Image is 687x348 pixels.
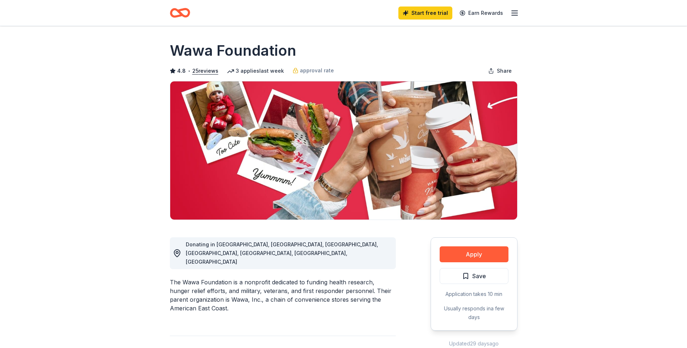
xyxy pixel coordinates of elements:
[482,64,518,78] button: Share
[293,66,334,75] a: approval rate
[192,67,218,75] button: 25reviews
[186,241,378,265] span: Donating in [GEOGRAPHIC_DATA], [GEOGRAPHIC_DATA], [GEOGRAPHIC_DATA], [GEOGRAPHIC_DATA], [GEOGRAPH...
[431,339,518,348] div: Updated 29 days ago
[398,7,452,20] a: Start free trial
[227,67,284,75] div: 3 applies last week
[170,4,190,21] a: Home
[300,66,334,75] span: approval rate
[440,304,508,322] div: Usually responds in a few days
[440,290,508,298] div: Application takes 10 min
[177,67,186,75] span: 4.8
[170,81,517,220] img: Image for Wawa Foundation
[472,271,486,281] span: Save
[455,7,507,20] a: Earn Rewards
[188,68,190,74] span: •
[170,41,296,61] h1: Wawa Foundation
[170,278,396,313] div: The Wawa Foundation is a nonprofit dedicated to funding health research, hunger relief efforts, a...
[440,246,508,262] button: Apply
[497,67,512,75] span: Share
[440,268,508,284] button: Save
